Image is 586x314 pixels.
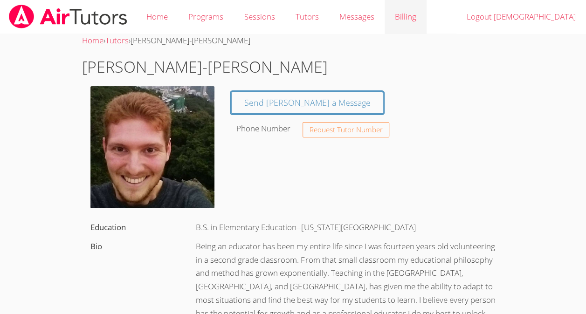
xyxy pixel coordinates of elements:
a: Send [PERSON_NAME] a Message [231,92,384,114]
label: Bio [90,241,102,252]
span: [PERSON_NAME]-[PERSON_NAME] [131,35,250,46]
div: › › [82,34,504,48]
h1: [PERSON_NAME]-[PERSON_NAME] [82,55,504,79]
a: Tutors [105,35,129,46]
label: Education [90,222,126,232]
a: Home [82,35,103,46]
div: B.S. in Elementary Education--[US_STATE][GEOGRAPHIC_DATA] [187,218,504,237]
span: Messages [339,11,374,22]
img: airtutors_banner-c4298cdbf04f3fff15de1276eac7730deb9818008684d7c2e4769d2f7ddbe033.png [8,5,128,28]
button: Request Tutor Number [303,122,390,137]
img: avatar.png [90,86,214,208]
label: Phone Number [236,123,290,134]
span: Request Tutor Number [310,126,383,133]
